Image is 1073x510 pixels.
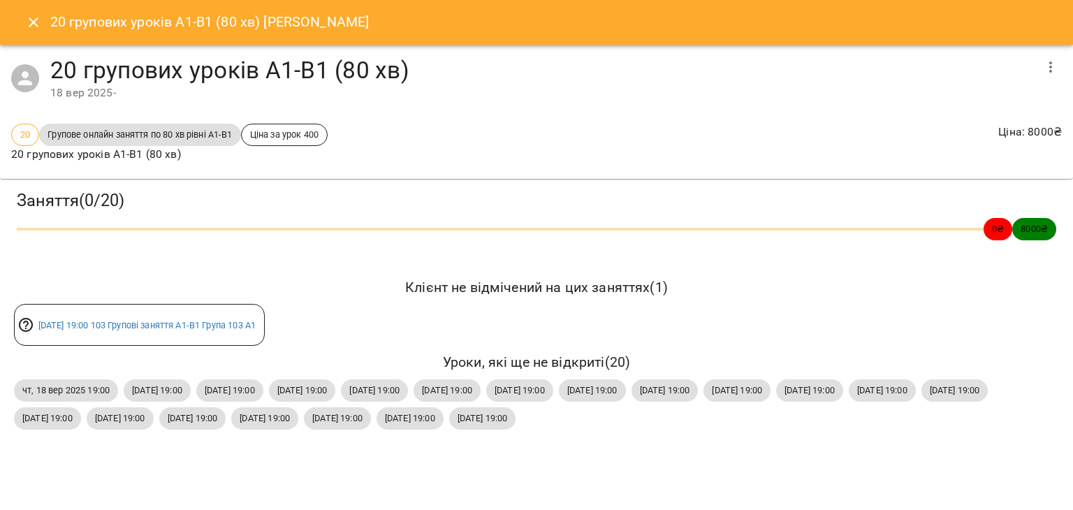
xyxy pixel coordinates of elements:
span: [DATE] 19:00 [269,384,336,397]
span: [DATE] 19:00 [14,411,81,425]
a: [DATE] 19:00 103 Групові заняття А1-В1 Група 103 А1 [38,320,256,330]
span: [DATE] 19:00 [776,384,843,397]
span: [DATE] 19:00 [559,384,626,397]
span: [DATE] 19:00 [414,384,481,397]
span: [DATE] 19:00 [304,411,371,425]
span: Ціна за урок 400 [242,128,327,141]
p: 20 групових уроків А1-В1 (80 хв) [11,146,328,163]
h6: Клієнт не відмічений на цих заняттях ( 1 ) [14,277,1059,298]
h4: 20 групових уроків А1-В1 (80 хв) [50,56,1034,85]
span: [DATE] 19:00 [124,384,191,397]
span: [DATE] 19:00 [159,411,226,425]
div: 18 вер 2025 - [50,85,1034,101]
h6: Уроки, які ще не відкриті ( 20 ) [14,351,1059,373]
span: [DATE] 19:00 [341,384,408,397]
span: 8000 ₴ [1012,222,1056,235]
span: [DATE] 19:00 [196,384,263,397]
span: [DATE] 19:00 [486,384,553,397]
span: чт, 18 вер 2025 19:00 [14,384,118,397]
span: [DATE] 19:00 [449,411,516,425]
h3: Заняття ( 0 / 20 ) [17,190,1056,212]
h6: 20 групових уроків А1-В1 (80 хв) [PERSON_NAME] [50,11,370,33]
span: [DATE] 19:00 [377,411,444,425]
span: [DATE] 19:00 [849,384,916,397]
span: [DATE] 19:00 [703,384,771,397]
button: Close [17,6,50,39]
span: Групове онлайн заняття по 80 хв рівні А1-В1 [39,128,240,141]
span: 20 [12,128,38,141]
span: [DATE] 19:00 [921,384,988,397]
span: 0 ₴ [984,222,1012,235]
span: [DATE] 19:00 [87,411,154,425]
span: [DATE] 19:00 [231,411,298,425]
span: [DATE] 19:00 [632,384,699,397]
p: Ціна : 8000 ₴ [998,124,1062,140]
